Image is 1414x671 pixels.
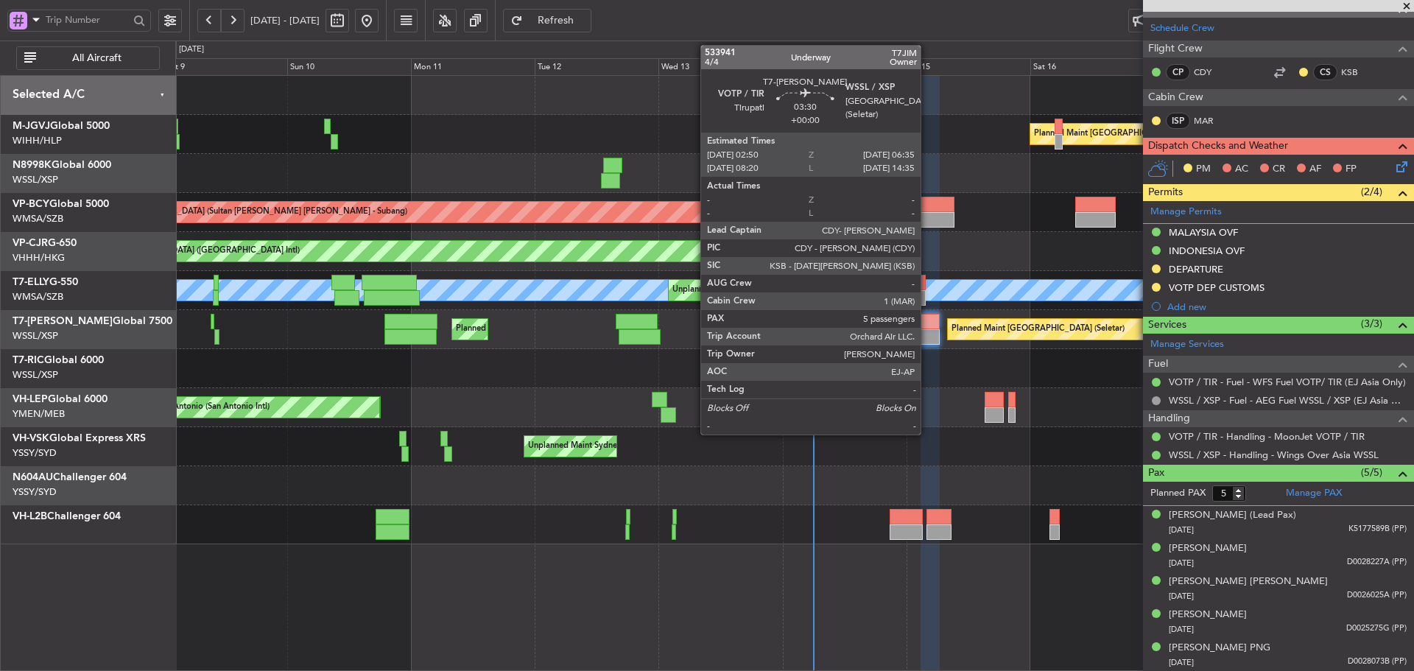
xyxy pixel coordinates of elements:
div: Planned Maint [GEOGRAPHIC_DATA] ([GEOGRAPHIC_DATA]) [456,318,688,340]
div: Add new [1167,301,1407,313]
a: YSSY/SYD [13,446,57,460]
div: [PERSON_NAME] [1169,541,1247,556]
span: PM [1196,162,1211,177]
span: All Aircraft [39,53,155,63]
span: Cabin Crew [1148,89,1203,106]
div: ISP [1166,113,1190,129]
div: DEPARTURE [1169,263,1223,275]
a: YMEN/MEB [13,407,65,421]
span: Pax [1148,465,1164,482]
a: Manage PAX [1286,486,1342,501]
span: CR [1273,162,1285,177]
span: VH-LEP [13,394,48,404]
div: Sun 10 [287,58,411,76]
a: MAR [1194,114,1227,127]
span: Permits [1148,184,1183,201]
span: K5177589B (PP) [1348,523,1407,535]
a: T7-[PERSON_NAME]Global 7500 [13,316,172,326]
div: CP [1166,64,1190,80]
div: MALAYSIA OVF [1169,226,1238,239]
span: VP-CJR [13,238,48,248]
a: KSB [1341,66,1374,79]
span: (5/5) [1361,465,1382,480]
span: [DATE] [1169,591,1194,602]
a: VHHH/HKG [13,251,65,264]
div: MEL San Antonio (San Antonio Intl) [138,396,270,418]
a: WSSL/XSP [13,368,58,382]
div: CS [1313,64,1337,80]
a: VH-L2BChallenger 604 [13,511,121,521]
span: [DATE] [1169,558,1194,569]
span: D0025275G (PP) [1346,622,1407,635]
span: Flight Crew [1148,41,1203,57]
div: Planned Maint [GEOGRAPHIC_DATA] (Seletar) [952,318,1125,340]
a: WSSL/XSP [13,173,58,186]
input: Trip Number [46,9,129,31]
a: VOTP / TIR - Handling - MoonJet VOTP / TIR [1169,430,1365,443]
a: T7-RICGlobal 6000 [13,355,104,365]
button: Refresh [503,9,591,32]
label: Planned PAX [1150,486,1206,501]
span: (3/3) [1361,316,1382,331]
div: VOTP DEP CUSTOMS [1169,281,1264,294]
a: T7-ELLYG-550 [13,277,78,287]
a: VP-CJRG-650 [13,238,77,248]
span: VH-L2B [13,511,47,521]
a: M-JGVJGlobal 5000 [13,121,110,131]
a: Manage Permits [1150,205,1222,219]
span: VP-BCY [13,199,49,209]
a: N604AUChallenger 604 [13,472,127,482]
span: N604AU [13,472,53,482]
span: T7-RIC [13,355,44,365]
div: [PERSON_NAME] PNG [1169,641,1270,656]
a: WMSA/SZB [13,212,63,225]
div: INDONESIA OVF [1169,245,1245,257]
div: Wed 13 [658,58,782,76]
span: Refresh [526,15,586,26]
span: D0028073B (PP) [1348,656,1407,668]
span: AF [1309,162,1321,177]
div: [DATE] [179,43,204,56]
a: N8998KGlobal 6000 [13,160,111,170]
div: Tue 12 [535,58,658,76]
div: Unplanned Maint Sydney ([PERSON_NAME] Intl) [528,435,709,457]
span: Dispatch Checks and Weather [1148,138,1288,155]
a: VP-BCYGlobal 5000 [13,199,109,209]
a: VH-VSKGlobal Express XRS [13,433,146,443]
button: All Aircraft [16,46,160,70]
a: WMSA/SZB [13,290,63,303]
a: CDY [1194,66,1227,79]
div: Planned Maint [GEOGRAPHIC_DATA] (Seletar) [1034,123,1207,145]
span: Handling [1148,410,1190,427]
span: Fuel [1148,356,1168,373]
span: D0028227A (PP) [1347,556,1407,569]
span: [DATE] [1169,657,1194,668]
div: Planned Maint [GEOGRAPHIC_DATA] (Sultan [PERSON_NAME] [PERSON_NAME] - Subang) [64,201,407,223]
a: VH-LEPGlobal 6000 [13,394,108,404]
div: Unplanned Maint [GEOGRAPHIC_DATA] (Sultan [PERSON_NAME] [PERSON_NAME] - Subang) [672,279,1026,301]
span: Services [1148,317,1186,334]
a: WSSL/XSP [13,329,58,342]
a: YSSY/SYD [13,485,57,499]
span: (2/4) [1361,184,1382,200]
span: [DATE] [1169,524,1194,535]
span: VH-VSK [13,433,49,443]
a: Manage Services [1150,337,1224,352]
span: T7-[PERSON_NAME] [13,316,113,326]
div: Sat 9 [163,58,287,76]
span: FP [1346,162,1357,177]
div: Mon 11 [411,58,535,76]
div: [PERSON_NAME] [1169,608,1247,622]
a: WSSL / XSP - Handling - Wings Over Asia WSSL [1169,449,1379,461]
a: WSSL / XSP - Fuel - AEG Fuel WSSL / XSP (EJ Asia Only) [1169,394,1407,407]
div: [PERSON_NAME] (Lead Pax) [1169,508,1296,523]
span: AC [1235,162,1248,177]
span: N8998K [13,160,52,170]
span: T7-ELLY [13,277,49,287]
span: [DATE] - [DATE] [250,14,320,27]
span: D0026025A (PP) [1347,589,1407,602]
div: Sat 16 [1030,58,1154,76]
span: [DATE] [1169,624,1194,635]
div: Thu 14 [783,58,907,76]
span: M-JGVJ [13,121,50,131]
